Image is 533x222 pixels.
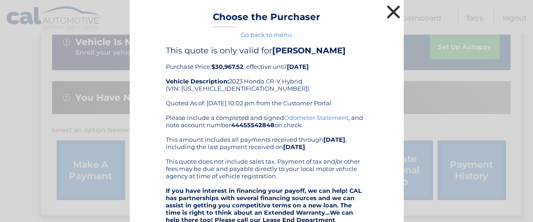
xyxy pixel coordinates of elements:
[213,11,320,27] h3: Choose the Purchaser
[324,136,346,143] b: [DATE]
[385,3,403,21] button: ×
[166,46,367,56] h4: This quote is only valid for
[273,46,346,56] b: [PERSON_NAME]
[241,31,292,38] a: Go back to menu
[287,63,309,70] b: [DATE]
[232,121,275,129] b: 44455542848
[285,114,349,121] a: Odometer Statement
[212,63,244,70] b: $30,967.52
[284,143,306,150] b: [DATE]
[166,77,229,85] strong: Vehicle Description:
[166,46,367,114] div: Purchase Price: , effective until 2023 Honda CR-V Hybrid (VIN: [US_VEHICLE_IDENTIFICATION_NUMBER]...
